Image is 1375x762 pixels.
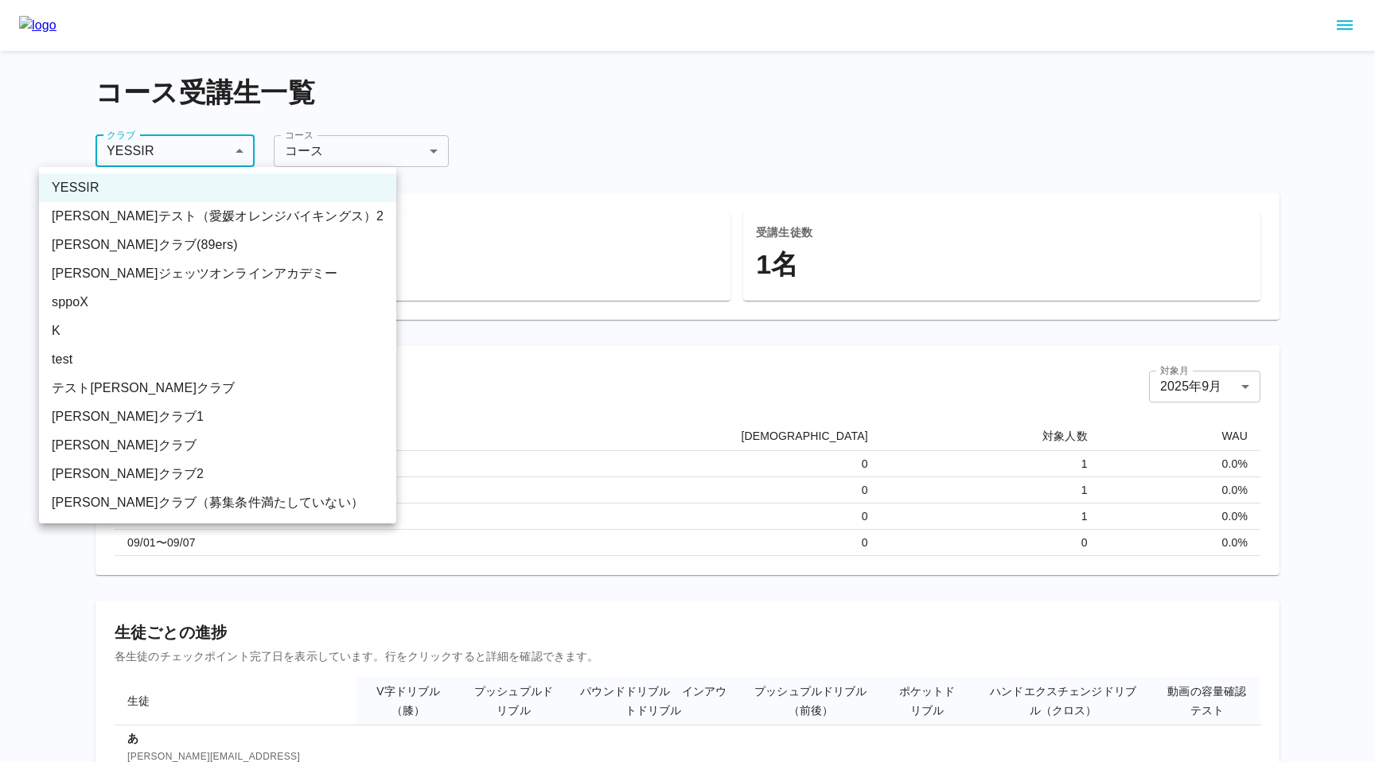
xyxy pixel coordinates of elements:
li: test [39,345,396,374]
li: [PERSON_NAME]テスト（愛媛オレンジバイキングス）2 [39,202,396,231]
li: [PERSON_NAME]クラブ（募集条件満たしていない） [39,488,396,517]
li: [PERSON_NAME]ジェッツオンラインアカデミー [39,259,396,288]
li: [PERSON_NAME]クラブ [39,431,396,460]
li: テスト[PERSON_NAME]クラブ [39,374,396,402]
li: [PERSON_NAME]クラブ1 [39,402,396,431]
li: sppoX [39,288,396,317]
li: K [39,317,396,345]
li: [PERSON_NAME]クラブ(89ers) [39,231,396,259]
li: YESSIR [39,173,396,202]
li: [PERSON_NAME]クラブ2 [39,460,396,488]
